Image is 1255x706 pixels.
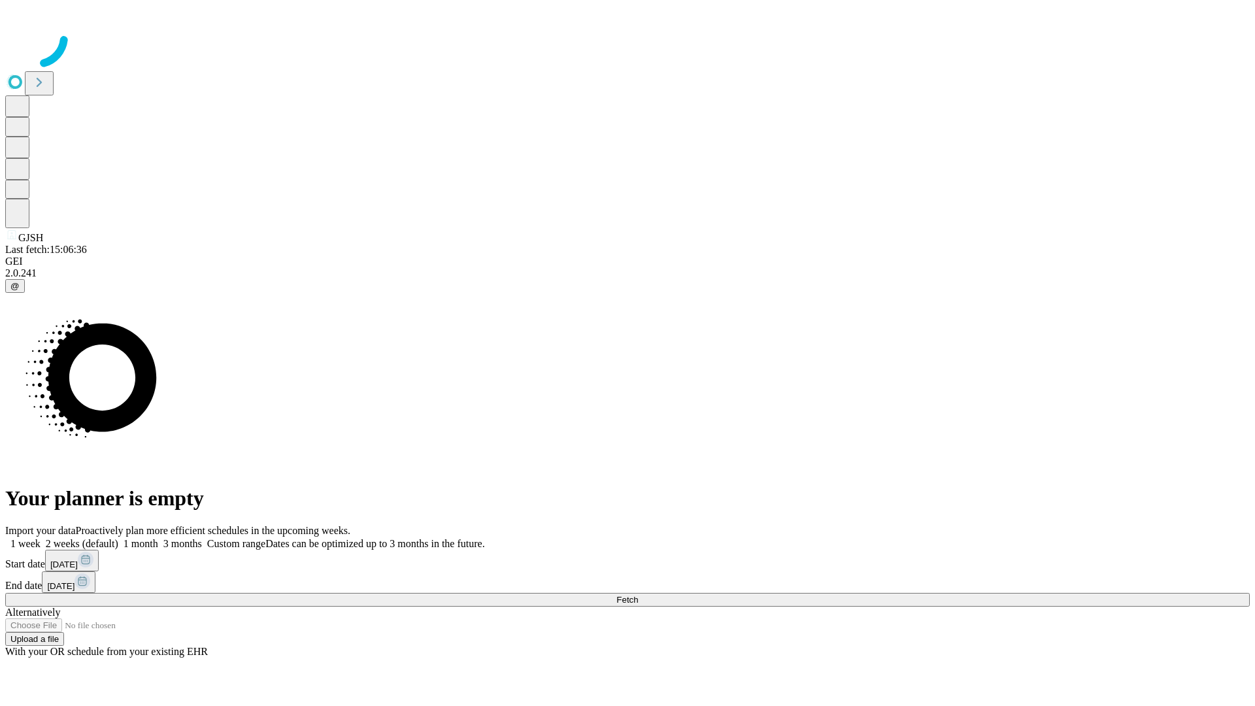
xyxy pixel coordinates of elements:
[207,538,265,549] span: Custom range
[5,632,64,646] button: Upload a file
[5,256,1250,267] div: GEI
[5,525,76,536] span: Import your data
[45,550,99,571] button: [DATE]
[5,267,1250,279] div: 2.0.241
[5,593,1250,607] button: Fetch
[5,550,1250,571] div: Start date
[42,571,95,593] button: [DATE]
[124,538,158,549] span: 1 month
[163,538,202,549] span: 3 months
[5,646,208,657] span: With your OR schedule from your existing EHR
[5,607,60,618] span: Alternatively
[265,538,484,549] span: Dates can be optimized up to 3 months in the future.
[5,244,87,255] span: Last fetch: 15:06:36
[5,571,1250,593] div: End date
[47,581,75,591] span: [DATE]
[18,232,43,243] span: GJSH
[616,595,638,605] span: Fetch
[5,279,25,293] button: @
[5,486,1250,511] h1: Your planner is empty
[10,538,41,549] span: 1 week
[10,281,20,291] span: @
[76,525,350,536] span: Proactively plan more efficient schedules in the upcoming weeks.
[46,538,118,549] span: 2 weeks (default)
[50,560,78,569] span: [DATE]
